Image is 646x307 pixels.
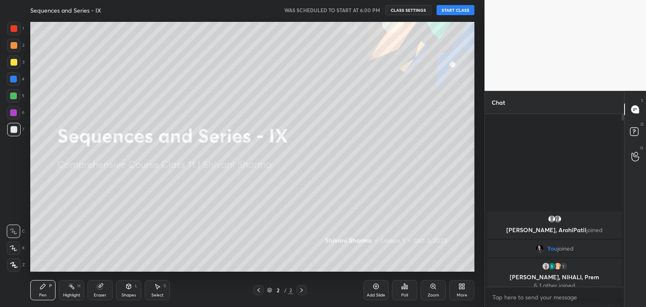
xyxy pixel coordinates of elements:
[385,5,432,15] button: CLASS SETTINGS
[274,288,282,293] div: 2
[553,262,562,270] img: 5f0e1674d7c345968bfa5d8b2a8c7c44.jpg
[77,284,80,288] div: H
[548,215,556,223] img: default.png
[485,210,624,287] div: grid
[542,262,550,270] img: a97c952d4dbf4a6db79c9cd7807e5e23.jpg
[94,293,106,297] div: Eraser
[428,293,439,297] div: Zoom
[492,227,617,233] p: [PERSON_NAME], ArohiPatil
[7,225,25,238] div: C
[39,293,47,297] div: Pen
[164,284,166,288] div: S
[7,22,24,35] div: 1
[7,39,24,52] div: 2
[49,284,52,288] div: P
[284,6,380,14] h5: WAS SCHEDULED TO START AT 6:00 PM
[151,293,164,297] div: Select
[457,293,467,297] div: More
[7,241,25,255] div: X
[586,226,603,234] span: joined
[367,293,385,297] div: Add Slide
[7,106,24,119] div: 6
[7,123,24,136] div: 7
[122,293,136,297] div: Shapes
[485,91,512,114] p: Chat
[641,121,643,127] p: D
[7,72,24,86] div: 4
[7,89,24,103] div: 5
[492,274,617,281] p: [PERSON_NAME], NIHALI, Prem
[135,284,138,288] div: L
[288,286,293,294] div: 2
[7,258,25,272] div: Z
[547,245,557,252] span: You
[401,293,408,297] div: Poll
[63,293,80,297] div: Highlight
[535,244,544,253] img: 3bd8f50cf52542888569fb27f05e67d4.jpg
[548,262,556,270] img: 3
[492,282,617,289] p: & 1 other joined
[7,56,24,69] div: 3
[553,215,562,223] img: default.png
[284,288,286,293] div: /
[557,245,574,252] span: joined
[437,5,474,15] button: START CLASS
[641,98,643,104] p: T
[30,6,101,14] h4: Sequences and Series - IX
[559,262,568,270] div: 1
[640,145,643,151] p: G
